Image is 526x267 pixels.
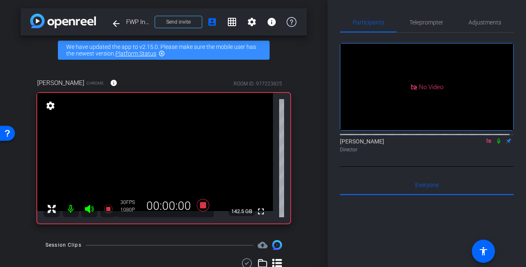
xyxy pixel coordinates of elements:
[45,101,56,111] mat-icon: settings
[419,83,443,90] span: No Video
[120,199,141,206] div: 30
[340,146,514,153] div: Director
[166,19,191,25] span: Send invite
[120,206,141,213] div: 1080P
[141,199,196,213] div: 00:00:00
[110,79,117,87] mat-icon: info
[234,80,282,87] div: ROOM ID: 977223825
[478,246,488,256] mat-icon: accessibility
[30,14,96,28] img: app-logo
[111,19,121,29] mat-icon: arrow_back
[340,137,514,153] div: [PERSON_NAME]
[267,17,277,27] mat-icon: info
[115,50,156,57] a: Platform Status
[158,50,165,57] mat-icon: highlight_off
[126,199,135,205] span: FPS
[415,182,439,188] span: Everyone
[409,19,443,25] span: Teleprompter
[37,78,84,87] span: [PERSON_NAME]
[353,19,384,25] span: Participants
[227,17,237,27] mat-icon: grid_on
[86,80,104,86] span: Chrome
[258,240,268,250] mat-icon: cloud_upload
[247,17,257,27] mat-icon: settings
[469,19,501,25] span: Adjustments
[228,206,255,216] span: 142.5 GB
[58,41,270,60] div: We have updated the app to v2.15.0. Please make sure the mobile user has the newest version.
[256,206,266,216] mat-icon: fullscreen
[45,241,81,249] div: Session Clips
[126,14,150,30] span: FWP Intro
[207,17,217,27] mat-icon: account_box
[272,240,282,250] img: Session clips
[258,240,268,250] span: Destinations for your clips
[155,16,202,28] button: Send invite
